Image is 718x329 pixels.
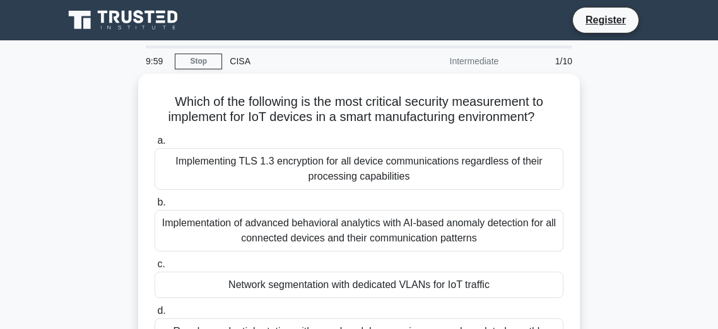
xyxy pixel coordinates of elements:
[175,54,222,69] a: Stop
[157,305,165,316] span: d.
[155,148,563,190] div: Implementing TLS 1.3 encryption for all device communications regardless of their processing capa...
[506,49,580,74] div: 1/10
[578,12,633,28] a: Register
[138,49,175,74] div: 9:59
[157,258,165,269] span: c.
[155,272,563,298] div: Network segmentation with dedicated VLANs for IoT traffic
[157,197,165,207] span: b.
[222,49,396,74] div: CISA
[155,210,563,251] div: Implementation of advanced behavioral analytics with AI-based anomaly detection for all connected...
[396,49,506,74] div: Intermediate
[153,94,565,125] h5: Which of the following is the most critical security measurement to implement for IoT devices in ...
[157,135,165,146] span: a.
